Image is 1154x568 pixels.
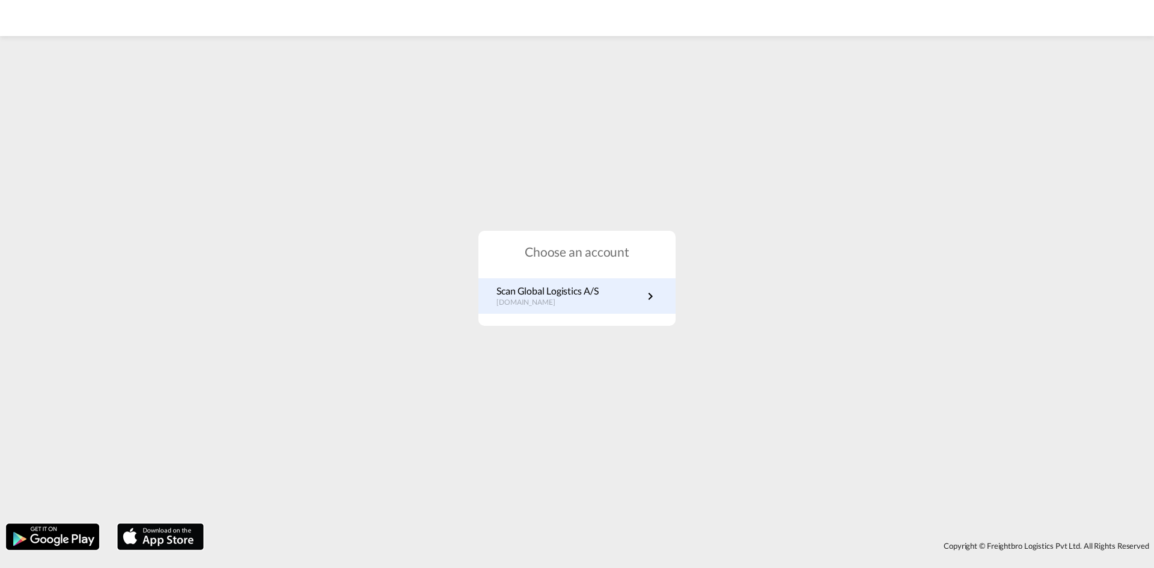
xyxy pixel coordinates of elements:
[210,536,1154,556] div: Copyright © Freightbro Logistics Pvt Ltd. All Rights Reserved
[496,284,658,308] a: Scan Global Logistics A/S[DOMAIN_NAME]
[643,289,658,304] md-icon: icon-chevron-right
[478,243,676,260] h1: Choose an account
[496,298,599,308] p: [DOMAIN_NAME]
[5,522,100,551] img: google.png
[116,522,205,551] img: apple.png
[496,284,599,298] p: Scan Global Logistics A/S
